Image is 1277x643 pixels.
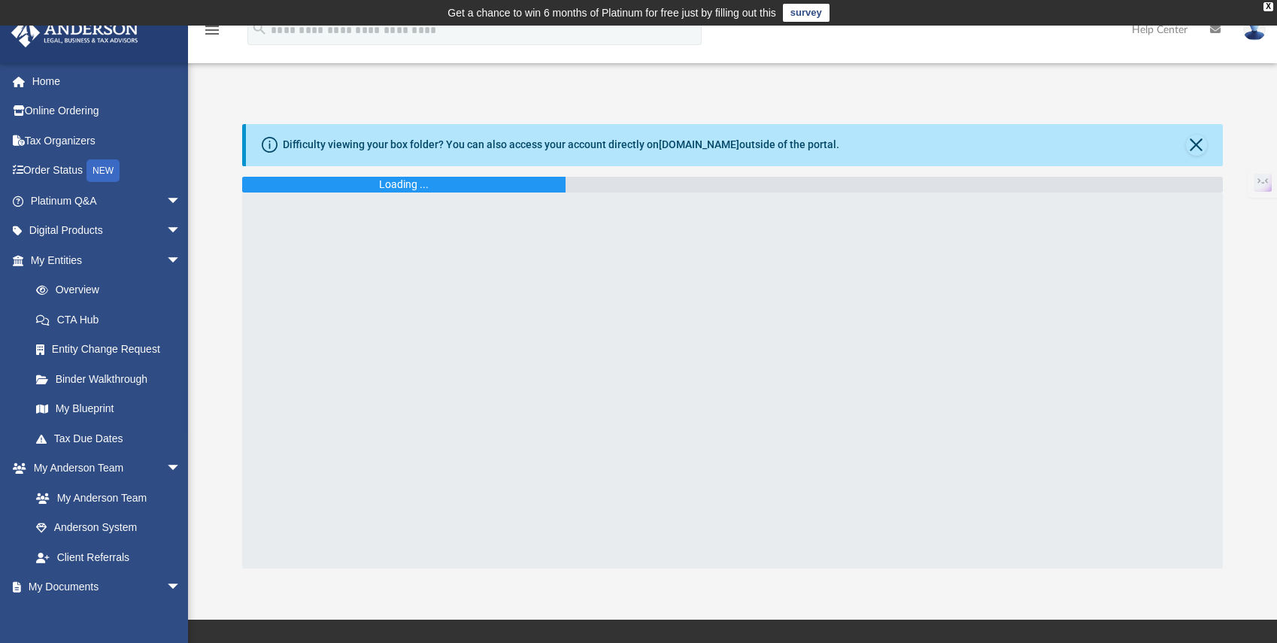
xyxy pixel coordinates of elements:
a: Overview [21,275,204,305]
a: [DOMAIN_NAME] [659,138,739,150]
a: My Anderson Team [21,483,189,513]
a: survey [783,4,830,22]
div: Difficulty viewing your box folder? You can also access your account directly on outside of the p... [283,137,839,153]
a: My Entitiesarrow_drop_down [11,245,204,275]
a: My Documentsarrow_drop_down [11,572,196,602]
a: Tax Due Dates [21,423,204,453]
a: Home [11,66,204,96]
a: My Anderson Teamarrow_drop_down [11,453,196,484]
img: Anderson Advisors Platinum Portal [7,18,143,47]
div: Loading ... [379,177,429,193]
img: User Pic [1243,19,1266,41]
a: Binder Walkthrough [21,364,204,394]
button: Close [1186,135,1207,156]
i: menu [203,21,221,39]
span: arrow_drop_down [166,572,196,603]
a: Anderson System [21,513,196,543]
span: arrow_drop_down [166,453,196,484]
a: My Blueprint [21,394,196,424]
a: CTA Hub [21,305,204,335]
div: close [1263,2,1273,11]
a: Online Ordering [11,96,204,126]
i: search [251,20,268,37]
a: Platinum Q&Aarrow_drop_down [11,186,204,216]
span: arrow_drop_down [166,216,196,247]
a: Order StatusNEW [11,156,204,187]
div: Get a chance to win 6 months of Platinum for free just by filling out this [447,4,776,22]
a: Client Referrals [21,542,196,572]
a: Entity Change Request [21,335,204,365]
div: NEW [86,159,120,182]
span: arrow_drop_down [166,245,196,276]
a: menu [203,29,221,39]
a: Digital Productsarrow_drop_down [11,216,204,246]
span: arrow_drop_down [166,186,196,217]
a: Tax Organizers [11,126,204,156]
